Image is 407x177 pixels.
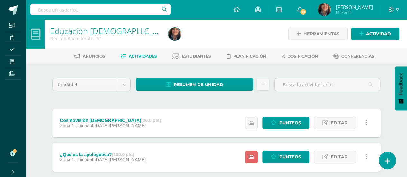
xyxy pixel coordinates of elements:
a: Anuncios [74,51,105,61]
a: Punteos [262,151,309,163]
a: Estudiantes [172,51,211,61]
span: Punteos [279,117,301,129]
span: Resumen de unidad [174,79,223,91]
span: Anuncios [83,54,105,58]
a: Conferencias [333,51,374,61]
button: Feedback - Mostrar encuesta [395,66,407,110]
span: Herramientas [303,28,339,40]
a: Unidad 4 [53,78,130,91]
h1: Educación Cristiana Bach IV [50,26,161,35]
span: Editar [331,117,347,129]
a: Resumen de unidad [136,78,254,91]
strong: (20.0 pts) [141,118,161,123]
span: [PERSON_NAME] [336,4,373,10]
span: Actividad [366,28,391,40]
div: Décimo Bachillerato 'A' [50,35,161,41]
a: Actividades [121,51,157,61]
strong: (100.0 pts) [112,152,134,157]
div: Cosmovisión [DEMOGRAPHIC_DATA] [60,118,161,123]
span: Actividades [129,54,157,58]
a: Planificación [227,51,266,61]
span: Planificación [233,54,266,58]
span: Feedback [398,73,404,95]
span: Editar [331,151,347,163]
span: Estudiantes [182,54,211,58]
span: Zona 1 Unidad 4 [60,157,93,162]
div: ¿Qué es la apologética? [60,152,146,157]
span: Punteos [279,151,301,163]
span: 21 [300,8,307,15]
a: Actividad [351,28,399,40]
img: 4a670a1482afde15e9519be56e5ae8a2.png [318,3,331,16]
a: Punteos [262,117,309,129]
span: [DATE][PERSON_NAME] [95,123,146,128]
span: Unidad 4 [58,78,113,91]
img: 4a670a1482afde15e9519be56e5ae8a2.png [168,28,181,40]
input: Busca un usuario... [30,4,171,15]
input: Busca la actividad aquí... [275,78,380,91]
a: Dosificación [282,51,318,61]
span: Zona 1 Unidad 4 [60,123,93,128]
a: Educación [DEMOGRAPHIC_DATA][PERSON_NAME] IV [50,25,245,36]
a: Herramientas [288,28,348,40]
span: Dosificación [287,54,318,58]
span: Conferencias [341,54,374,58]
span: [DATE][PERSON_NAME] [95,157,146,162]
span: Mi Perfil [336,10,373,15]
